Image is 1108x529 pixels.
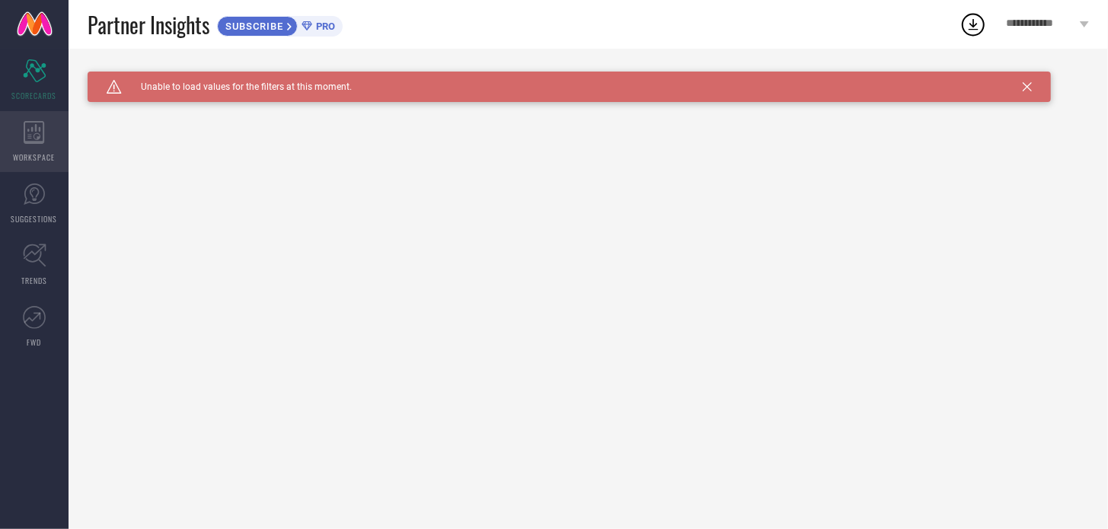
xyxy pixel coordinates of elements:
[312,21,335,32] span: PRO
[88,72,1089,84] div: Unable to load filters at this moment. Please try later.
[218,21,287,32] span: SUBSCRIBE
[11,213,58,225] span: SUGGESTIONS
[960,11,987,38] div: Open download list
[14,151,56,163] span: WORKSPACE
[21,275,47,286] span: TRENDS
[12,90,57,101] span: SCORECARDS
[217,12,343,37] a: SUBSCRIBEPRO
[27,336,42,348] span: FWD
[122,81,352,92] span: Unable to load values for the filters at this moment.
[88,9,209,40] span: Partner Insights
